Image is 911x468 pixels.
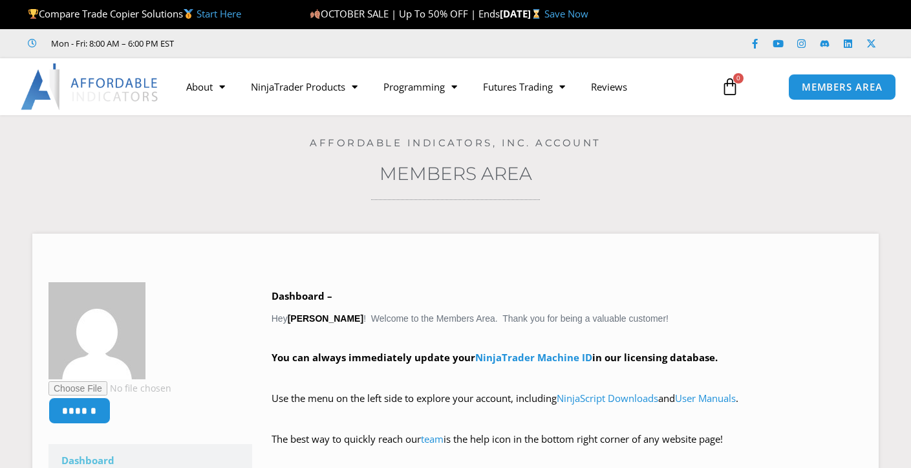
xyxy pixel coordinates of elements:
[310,9,320,19] img: 🍂
[578,72,640,102] a: Reviews
[28,9,38,19] img: 🏆
[21,63,160,110] img: LogoAI | Affordable Indicators – NinjaTrader
[702,68,758,106] a: 0
[500,7,544,20] strong: [DATE]
[28,7,241,20] span: Compare Trade Copier Solutions
[370,72,470,102] a: Programming
[470,72,578,102] a: Futures Trading
[310,7,500,20] span: OCTOBER SALE | Up To 50% OFF | Ends
[310,137,601,149] a: Affordable Indicators, Inc. Account
[421,432,444,445] a: team
[802,82,883,92] span: MEMBERS AREA
[380,162,532,184] a: Members Area
[184,9,193,19] img: 🥇
[557,392,658,405] a: NinjaScript Downloads
[272,430,863,467] p: The best way to quickly reach our is the help icon in the bottom right corner of any website page!
[272,351,718,364] strong: You can always immediately update your in our licensing database.
[675,392,736,405] a: User Manuals
[288,313,363,324] strong: [PERSON_NAME]
[475,351,592,364] a: NinjaTrader Machine ID
[272,390,863,426] p: Use the menu on the left side to explore your account, including and .
[238,72,370,102] a: NinjaTrader Products
[197,7,241,20] a: Start Here
[48,36,174,51] span: Mon - Fri: 8:00 AM – 6:00 PM EST
[544,7,588,20] a: Save Now
[192,37,386,50] iframe: Customer reviews powered by Trustpilot
[173,72,238,102] a: About
[531,9,541,19] img: ⌛
[733,73,744,84] span: 0
[173,72,711,102] nav: Menu
[272,289,332,302] b: Dashboard –
[788,74,896,100] a: MEMBERS AREA
[48,282,145,379] img: ed2c891267c1265ed1fb5d0346670cea95af1d0668f7387596cf58ddd4f6e951
[272,287,863,467] div: Hey ! Welcome to the Members Area. Thank you for being a valuable customer!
